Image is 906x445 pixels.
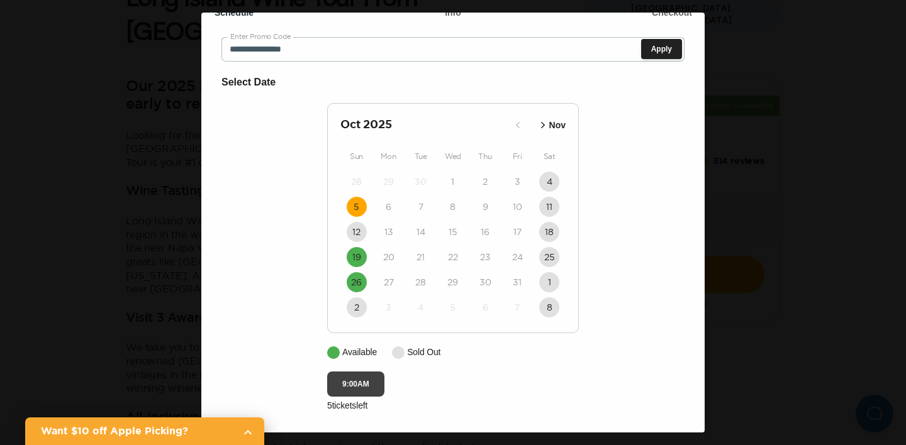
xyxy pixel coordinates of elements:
button: 27 [379,272,399,292]
div: Sun [340,149,372,164]
time: 5 [450,301,456,314]
time: 26 [351,276,362,288]
time: 30 [479,276,491,288]
h2: Want $10 off Apple Picking? [41,424,233,439]
time: 23 [480,251,491,263]
button: 12 [347,222,367,242]
button: 24 [507,247,527,267]
button: 1 [443,172,463,192]
time: 25 [544,251,555,263]
button: 30 [475,272,495,292]
button: 18 [539,222,559,242]
time: 27 [384,276,394,288]
time: 22 [448,251,458,263]
time: 12 [352,226,361,238]
button: 7 [411,197,431,217]
button: 25 [539,247,559,267]
time: 18 [545,226,554,238]
button: 4 [539,172,559,192]
time: 21 [417,251,425,263]
time: 20 [383,251,394,263]
time: 7 [418,201,423,213]
p: 5 ticket s left [327,399,579,412]
button: 29 [379,172,399,192]
div: Sat [534,149,566,164]
button: 8 [539,297,559,317]
time: 6 [386,201,391,213]
button: 28 [411,272,431,292]
p: Sold Out [407,346,440,359]
time: 2 [483,175,488,188]
h6: Info [445,6,461,19]
button: 9:00AM [327,371,384,397]
button: 2 [475,172,495,192]
div: Wed [437,149,469,164]
time: 1 [548,276,551,288]
time: 19 [352,251,361,263]
time: 14 [417,226,425,238]
time: 31 [513,276,522,288]
div: Thu [469,149,501,164]
time: 29 [383,175,394,188]
button: 7 [507,297,527,317]
button: 29 [443,272,463,292]
time: 30 [415,175,427,188]
time: 11 [546,201,552,213]
time: 28 [351,175,362,188]
button: 15 [443,222,463,242]
time: 10 [513,201,522,213]
button: 21 [411,247,431,267]
button: 6 [379,197,399,217]
time: 7 [515,301,520,314]
time: 15 [449,226,457,238]
time: 3 [515,175,520,188]
time: 24 [512,251,523,263]
time: 28 [415,276,426,288]
button: 22 [443,247,463,267]
button: Nov [533,115,569,136]
button: 26 [347,272,367,292]
time: 4 [547,175,552,188]
h6: Checkout [652,6,692,19]
time: 13 [384,226,393,238]
time: 2 [354,301,359,314]
time: 9 [483,201,488,213]
button: 17 [507,222,527,242]
time: 5 [354,201,359,213]
button: 6 [475,297,495,317]
time: 8 [547,301,552,314]
h2: Oct 2025 [340,116,508,134]
button: 4 [411,297,431,317]
p: Nov [549,119,566,132]
button: 3 [379,297,399,317]
time: 29 [447,276,458,288]
h6: Schedule [215,6,254,19]
button: 10 [507,197,527,217]
div: Tue [405,149,437,164]
button: 20 [379,247,399,267]
button: Apply [641,39,682,59]
a: Want $10 off Apple Picking? [25,417,264,445]
time: 4 [418,301,423,314]
button: 30 [411,172,431,192]
time: 1 [451,175,454,188]
p: Available [342,346,377,359]
button: 19 [347,247,367,267]
time: 8 [450,201,456,213]
button: 31 [507,272,527,292]
button: 23 [475,247,495,267]
time: 17 [513,226,522,238]
button: 5 [443,297,463,317]
button: 28 [347,172,367,192]
h6: Select Date [221,74,685,91]
div: Fri [501,149,534,164]
button: 16 [475,222,495,242]
time: 16 [481,226,489,238]
button: 11 [539,197,559,217]
button: 3 [507,172,527,192]
button: 8 [443,197,463,217]
button: 14 [411,222,431,242]
button: 1 [539,272,559,292]
button: 9 [475,197,495,217]
button: 2 [347,297,367,317]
